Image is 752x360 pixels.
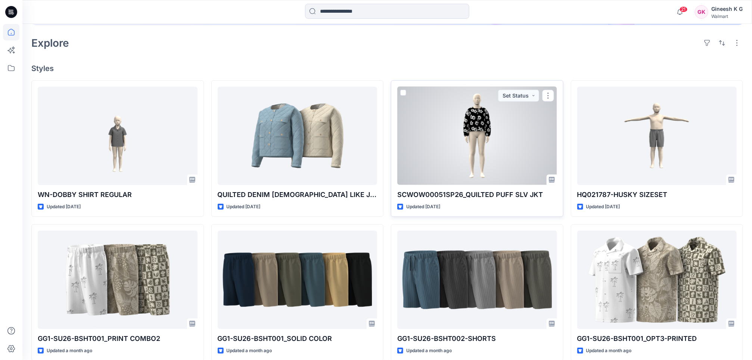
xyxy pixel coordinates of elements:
p: WN-DOBBY SHIRT REGULAR [38,190,198,200]
p: Updated a month ago [227,347,272,355]
p: GG1-SU26-BSHT001_OPT3-PRINTED [577,333,737,344]
p: SCWOW00051SP26_QUILTED PUFF SLV JKT [397,190,557,200]
p: GG1-SU26-BSHT001_SOLID COLOR [218,333,377,344]
p: QUILTED DENIM [DEMOGRAPHIC_DATA] LIKE JACKET [218,190,377,200]
h4: Styles [31,64,743,73]
p: HQ021787-HUSKY SIZESET [577,190,737,200]
a: GG1-SU26-BSHT002-SHORTS [397,231,557,329]
a: WN-DOBBY SHIRT REGULAR [38,87,198,185]
p: Updated a month ago [586,347,632,355]
p: GG1-SU26-BSHT001_PRINT COMBO2 [38,333,198,344]
a: QUILTED DENIM LADY LIKE JACKET [218,87,377,185]
div: Gineesh K G [711,4,743,13]
p: GG1-SU26-BSHT002-SHORTS [397,333,557,344]
p: Updated [DATE] [406,203,440,211]
a: GG1-SU26-BSHT001_OPT3-PRINTED [577,231,737,329]
a: GG1-SU26-BSHT001_PRINT COMBO2 [38,231,198,329]
a: HQ021787-HUSKY SIZESET [577,87,737,185]
p: Updated [DATE] [586,203,620,211]
span: 21 [680,6,688,12]
div: GK [695,5,708,19]
p: Updated [DATE] [47,203,81,211]
a: GG1-SU26-BSHT001_SOLID COLOR [218,231,377,329]
div: Walmart [711,13,743,19]
a: SCWOW00051SP26_QUILTED PUFF SLV JKT [397,87,557,185]
h2: Explore [31,37,69,49]
p: Updated [DATE] [227,203,261,211]
p: Updated a month ago [47,347,92,355]
p: Updated a month ago [406,347,452,355]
